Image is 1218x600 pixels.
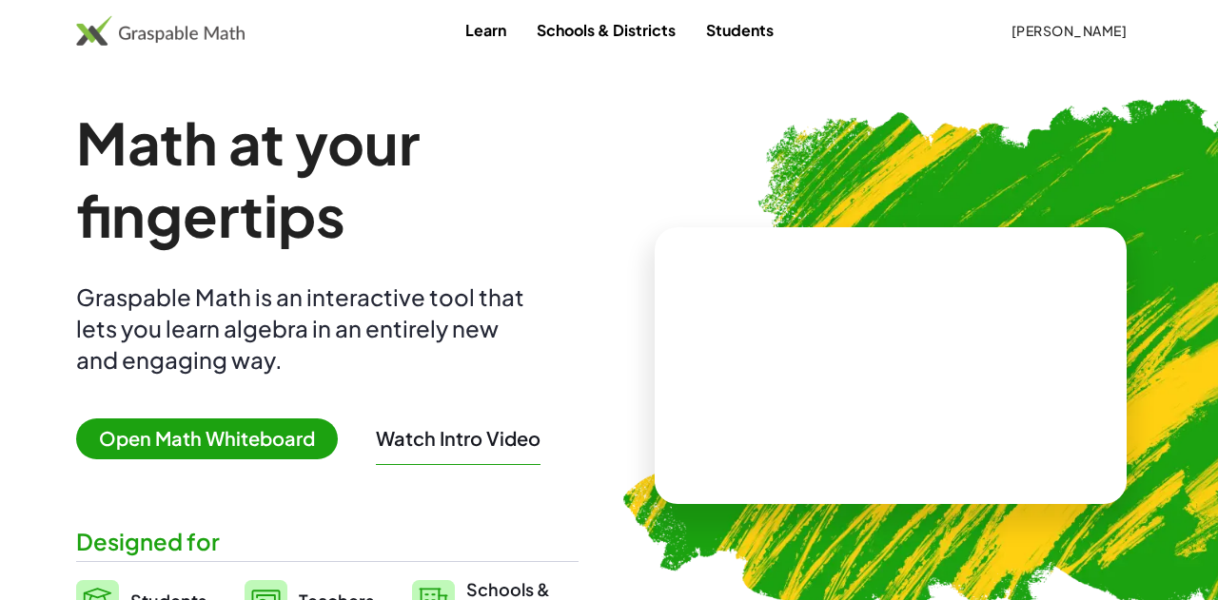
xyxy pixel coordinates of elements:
video: What is this? This is dynamic math notation. Dynamic math notation plays a central role in how Gr... [748,294,1033,436]
a: Open Math Whiteboard [76,430,353,450]
button: Watch Intro Video [376,426,540,451]
h1: Math at your fingertips [76,106,579,251]
button: [PERSON_NAME] [995,13,1142,48]
div: Graspable Math is an interactive tool that lets you learn algebra in an entirely new and engaging... [76,281,533,376]
div: Designed for [76,526,579,557]
span: [PERSON_NAME] [1011,22,1127,39]
a: Learn [450,12,521,48]
span: Open Math Whiteboard [76,418,338,459]
a: Schools & Districts [521,12,691,48]
a: Students [691,12,789,48]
